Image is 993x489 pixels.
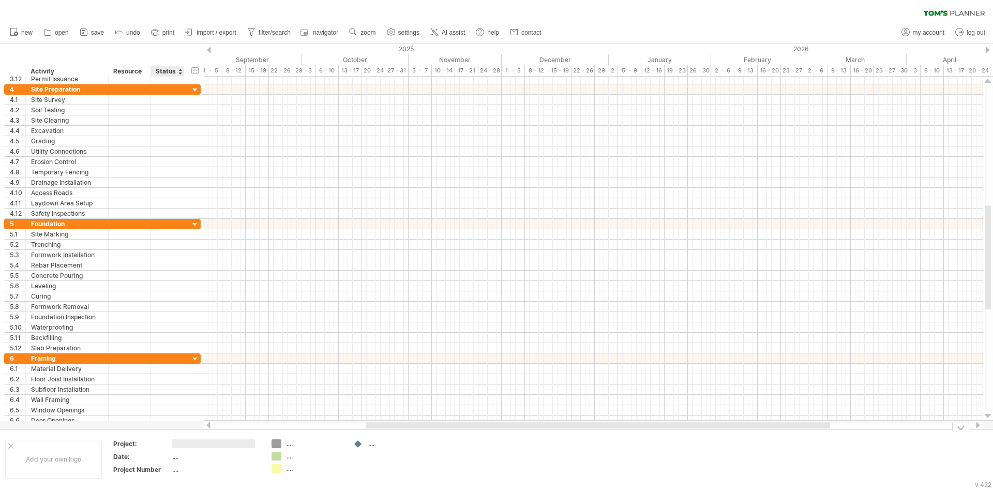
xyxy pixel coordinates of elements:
div: 16 - 20 [851,65,874,76]
div: Trenching [31,240,103,249]
div: Wall Framing [31,395,103,405]
a: help [473,26,502,39]
div: 4.10 [10,188,25,198]
div: .... [287,439,343,448]
a: log out [953,26,988,39]
div: Backfilling [31,333,103,343]
div: 20 - 24 [967,65,990,76]
div: 8 - 12 [525,65,548,76]
span: log out [967,29,985,36]
div: 1 - 5 [502,65,525,76]
div: October 2025 [302,54,409,65]
span: zoom [360,29,375,36]
div: March 2026 [804,54,907,65]
a: contact [507,26,545,39]
a: navigator [299,26,341,39]
a: new [7,26,36,39]
div: 12 - 16 [641,65,665,76]
div: Permit Issuance [31,74,103,84]
div: 5.12 [10,343,25,353]
div: hide legend [952,423,969,431]
div: 4.3 [10,115,25,125]
a: filter/search [245,26,294,39]
div: 10 - 14 [432,65,455,76]
div: v 422 [975,481,991,488]
div: 3.12 [10,74,25,84]
a: zoom [347,26,379,39]
div: .... [368,439,425,448]
div: 24 - 28 [478,65,502,76]
div: 6 - 10 [315,65,339,76]
div: Utility Connections [31,146,103,156]
div: Foundation [31,219,103,229]
div: Grading [31,136,103,146]
div: 4.6 [10,146,25,156]
div: 3 - 7 [409,65,432,76]
a: AI assist [428,26,468,39]
div: Foundation Inspection [31,312,103,322]
div: Access Roads [31,188,103,198]
div: February 2026 [711,54,804,65]
div: December 2025 [502,54,609,65]
div: Activity [31,66,102,77]
span: contact [521,29,541,36]
div: 5.9 [10,312,25,322]
div: Door Openings [31,416,103,425]
div: 20 - 24 [362,65,385,76]
div: September 2025 [199,54,302,65]
div: Status [156,66,178,77]
div: 6.4 [10,395,25,405]
div: 9 - 13 [827,65,851,76]
div: 4.12 [10,209,25,218]
div: 4.7 [10,157,25,167]
div: 4.8 [10,167,25,177]
span: new [21,29,33,36]
div: Site Marking [31,229,103,239]
div: Excavation [31,126,103,136]
div: 16 - 20 [758,65,781,76]
div: 2 - 6 [711,65,734,76]
div: 19 - 23 [665,65,688,76]
div: 6.6 [10,416,25,425]
div: .... [172,465,259,474]
div: Erosion Control [31,157,103,167]
div: Floor Joist Installation [31,374,103,384]
div: 13 - 17 [339,65,362,76]
a: my account [899,26,947,39]
span: my account [913,29,944,36]
div: 1 - 5 [199,65,222,76]
div: Formwork Installation [31,250,103,260]
div: Leveling [31,281,103,291]
div: Safety Inspections [31,209,103,218]
span: AI assist [442,29,465,36]
div: 5.1 [10,229,25,239]
div: 4.2 [10,105,25,115]
div: 4 [10,84,25,94]
div: 29 - 3 [292,65,315,76]
div: 29 - 2 [595,65,618,76]
div: Soil Testing [31,105,103,115]
div: Window Openings [31,405,103,415]
div: Slab Preparation [31,343,103,353]
a: settings [384,26,423,39]
div: Curing [31,291,103,301]
div: Site Survey [31,95,103,105]
div: .... [287,464,343,473]
div: 22 - 26 [571,65,595,76]
div: 23 - 27 [874,65,897,76]
div: Subfloor Installation [31,384,103,394]
div: 6.5 [10,405,25,415]
div: Date: [113,452,170,461]
span: open [55,29,69,36]
span: import / export [197,29,236,36]
div: 4.11 [10,198,25,208]
div: 5.10 [10,322,25,332]
div: 5.11 [10,333,25,343]
div: 4.9 [10,177,25,187]
div: Add your own logo [5,440,102,479]
div: 9 - 13 [734,65,758,76]
div: Waterproofing [31,322,103,332]
div: Drainage Installation [31,177,103,187]
span: print [162,29,174,36]
div: Site Clearing [31,115,103,125]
